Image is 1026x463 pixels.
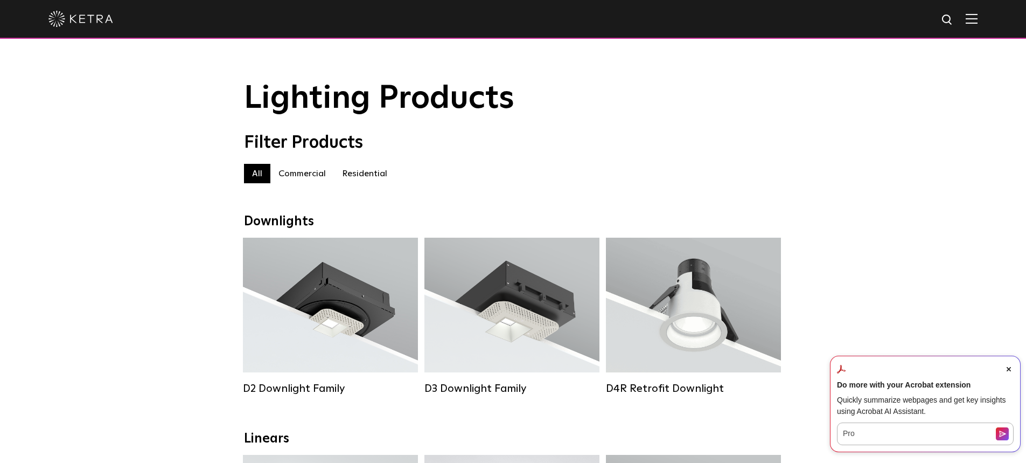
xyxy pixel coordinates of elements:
span: Lighting Products [244,82,514,115]
label: Residential [334,164,395,183]
div: Filter Products [244,133,783,153]
div: D3 Downlight Family [424,382,599,395]
div: D2 Downlight Family [243,382,418,395]
label: All [244,164,270,183]
div: D4R Retrofit Downlight [606,382,781,395]
img: search icon [941,13,954,27]
label: Commercial [270,164,334,183]
a: D4R Retrofit Downlight Lumen Output:800Colors:White / BlackBeam Angles:15° / 25° / 40° / 60°Watta... [606,238,781,395]
img: Hamburger%20Nav.svg [966,13,978,24]
a: D3 Downlight Family Lumen Output:700 / 900 / 1100Colors:White / Black / Silver / Bronze / Paintab... [424,238,599,395]
a: D2 Downlight Family Lumen Output:1200Colors:White / Black / Gloss Black / Silver / Bronze / Silve... [243,238,418,395]
div: Downlights [244,214,783,230]
img: ketra-logo-2019-white [48,11,113,27]
div: Linears [244,431,783,447]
